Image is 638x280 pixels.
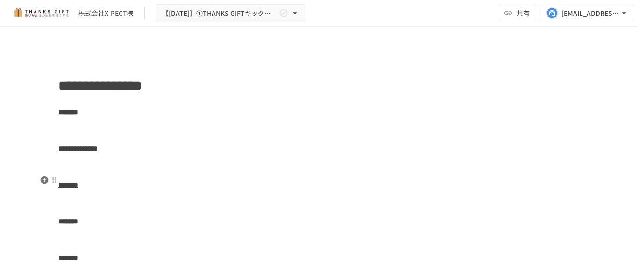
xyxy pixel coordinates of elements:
img: mMP1OxWUAhQbsRWCurg7vIHe5HqDpP7qZo7fRoNLXQh [11,6,71,21]
button: [EMAIL_ADDRESS][DOMAIN_NAME] [541,4,634,22]
div: [EMAIL_ADDRESS][DOMAIN_NAME] [561,7,619,19]
button: 共有 [498,4,537,22]
span: 【[DATE]】①THANKS GIFTキックオフMTG [162,7,277,19]
button: 【[DATE]】①THANKS GIFTキックオフMTG [156,4,305,22]
span: 共有 [517,8,530,18]
div: 株式会社X-PECT様 [78,8,133,18]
